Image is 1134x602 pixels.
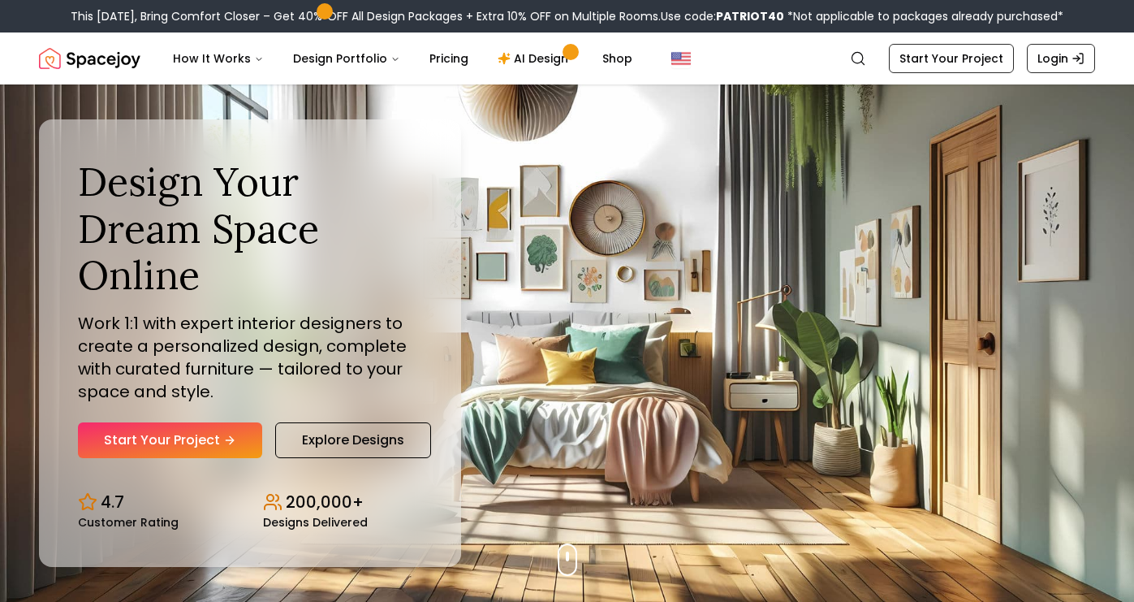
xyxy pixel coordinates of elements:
[280,42,413,75] button: Design Portfolio
[39,42,140,75] a: Spacejoy
[78,158,422,299] h1: Design Your Dream Space Online
[71,8,1063,24] div: This [DATE], Bring Comfort Closer – Get 40% OFF All Design Packages + Extra 10% OFF on Multiple R...
[889,44,1014,73] a: Start Your Project
[78,478,422,528] div: Design stats
[101,491,124,513] p: 4.7
[263,517,368,528] small: Designs Delivered
[160,42,645,75] nav: Main
[716,8,784,24] b: PATRIOT40
[39,32,1095,84] nav: Global
[78,312,422,403] p: Work 1:1 with expert interior designers to create a personalized design, complete with curated fu...
[78,422,262,458] a: Start Your Project
[784,8,1063,24] span: *Not applicable to packages already purchased*
[485,42,586,75] a: AI Design
[416,42,481,75] a: Pricing
[275,422,431,458] a: Explore Designs
[671,49,691,68] img: United States
[661,8,784,24] span: Use code:
[78,517,179,528] small: Customer Rating
[589,42,645,75] a: Shop
[39,42,140,75] img: Spacejoy Logo
[286,491,364,513] p: 200,000+
[1027,44,1095,73] a: Login
[160,42,277,75] button: How It Works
